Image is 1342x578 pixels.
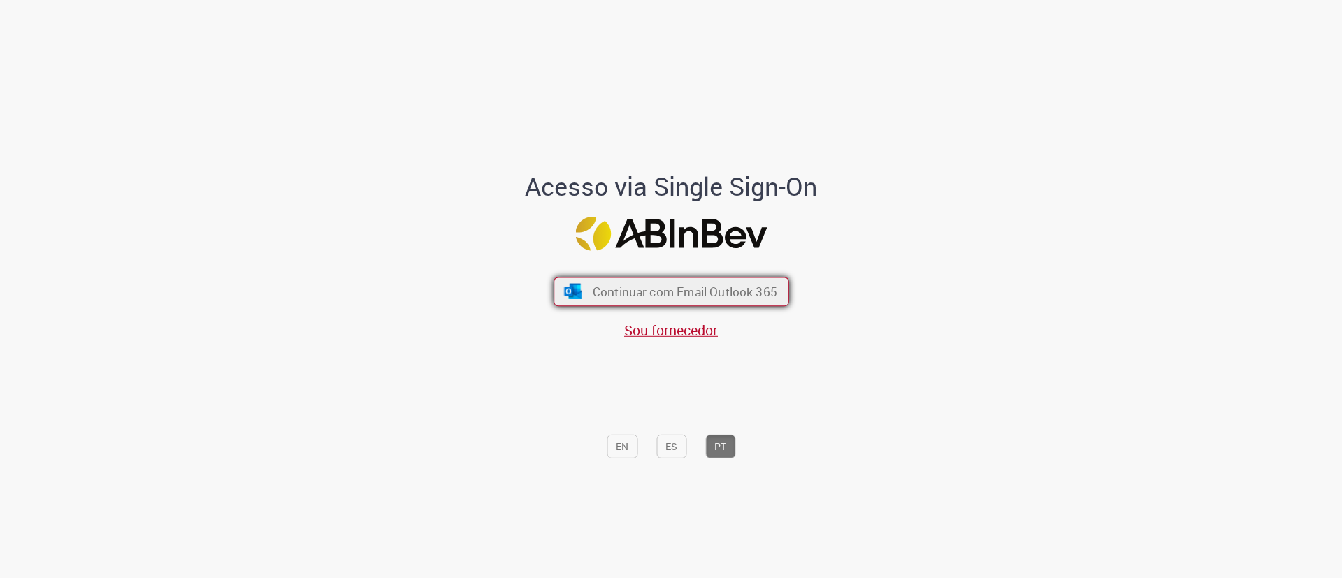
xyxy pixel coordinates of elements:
span: Continuar com Email Outlook 365 [592,284,777,300]
button: PT [705,435,735,458]
a: Sou fornecedor [624,321,718,340]
img: Logo ABInBev [575,217,767,251]
button: ES [656,435,686,458]
button: EN [607,435,637,458]
h1: Acesso via Single Sign-On [477,173,865,201]
img: ícone Azure/Microsoft 360 [563,284,583,299]
button: ícone Azure/Microsoft 360 Continuar com Email Outlook 365 [554,277,789,306]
